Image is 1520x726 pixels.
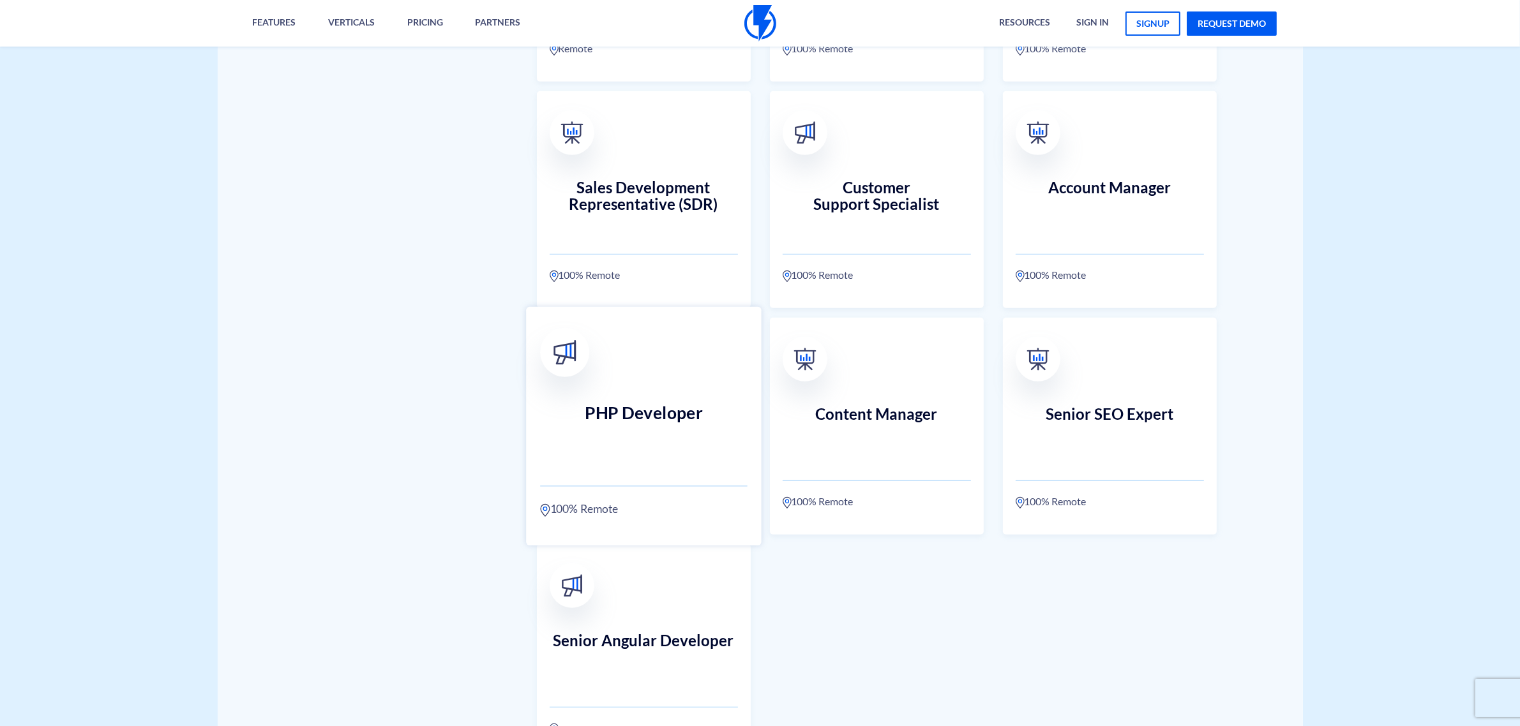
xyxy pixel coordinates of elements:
[783,496,792,509] img: location.svg
[1003,91,1217,308] a: Account Manager 100% Remote
[1003,318,1217,535] a: Senior SEO Expert 100% Remote
[537,91,751,308] a: Sales Development Representative (SDR) 100% Remote
[550,270,559,283] img: location.svg
[792,494,854,509] span: 100% Remote
[550,632,738,683] h3: Senior Angular Developer
[1016,270,1025,283] img: location.svg
[559,267,621,283] span: 100% Remote
[794,122,816,144] img: broadcast.svg
[540,503,550,517] img: location.svg
[770,318,984,535] a: Content Manager 100% Remote
[1016,496,1025,509] img: location.svg
[540,404,748,460] h3: PHP Developer
[1016,179,1204,230] h3: Account Manager
[526,307,762,545] a: PHP Developer 100% Remote
[792,267,854,283] span: 100% Remote
[1027,348,1049,371] img: 03.png
[550,179,738,230] h3: Sales Development Representative (SDR)
[1025,494,1087,509] span: 100% Remote
[1187,11,1277,36] a: request demo
[770,91,984,308] a: Customer Support Specialist 100% Remote
[559,41,593,56] span: Remote
[561,122,583,144] img: 03-1.png
[794,348,816,371] img: 03.png
[783,270,792,283] img: location.svg
[1016,406,1204,457] h3: Senior SEO Expert
[561,575,583,597] img: broadcast.svg
[550,43,559,56] img: location.svg
[550,501,618,517] span: 100% Remote
[1027,122,1049,144] img: 03-1.png
[1016,43,1025,56] img: location.svg
[552,341,577,366] img: broadcast.svg
[1025,41,1087,56] span: 100% Remote
[1125,11,1180,36] a: signup
[783,179,971,230] h3: Customer Support Specialist
[1025,267,1087,283] span: 100% Remote
[783,406,971,457] h3: Content Manager
[792,41,854,56] span: 100% Remote
[783,43,792,56] img: location.svg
